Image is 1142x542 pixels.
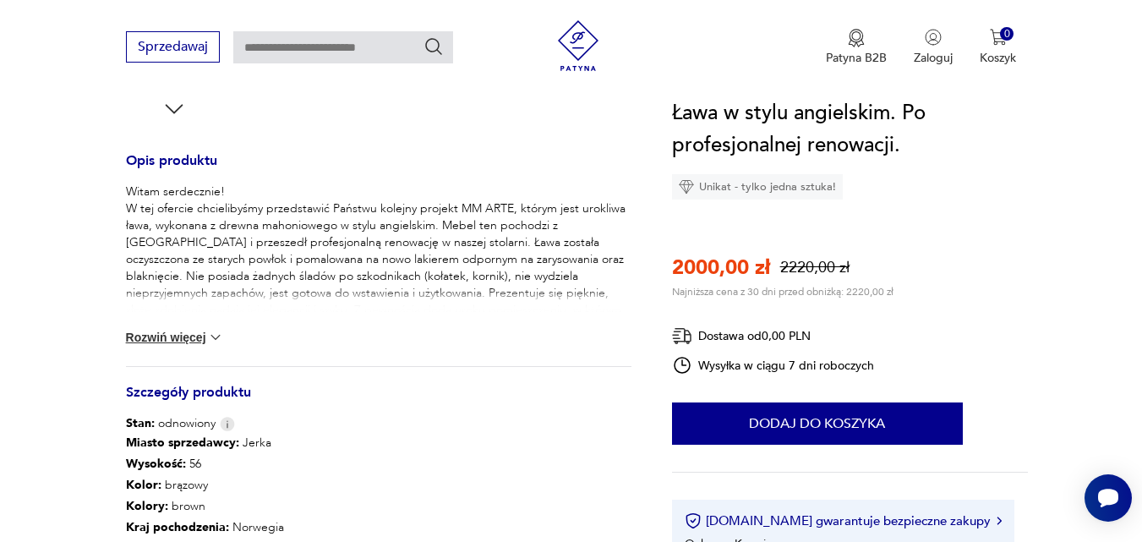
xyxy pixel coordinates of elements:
img: Ikona strzałki w prawo [997,517,1002,525]
button: 0Koszyk [980,29,1016,66]
h3: Szczegóły produktu [126,387,631,415]
iframe: Smartsupp widget button [1085,474,1132,522]
img: Ikona certyfikatu [685,512,702,529]
b: Kolory : [126,498,168,514]
b: Stan: [126,415,155,431]
img: Ikonka użytkownika [925,29,942,46]
p: 2220,00 zł [780,257,850,278]
span: odnowiony [126,415,216,432]
img: Ikona medalu [848,29,865,47]
p: Najniższa cena z 30 dni przed obniżką: 2220,00 zł [672,285,893,298]
img: Ikona koszyka [990,29,1007,46]
button: Zaloguj [914,29,953,66]
div: Wysyłka w ciągu 7 dni roboczych [672,355,875,375]
div: Unikat - tylko jedna sztuka! [672,174,843,200]
p: Zaloguj [914,50,953,66]
img: chevron down [207,329,224,346]
img: Ikona dostawy [672,326,692,347]
p: Patyna B2B [826,50,887,66]
h3: Opis produktu [126,156,631,183]
p: 56 [126,453,284,474]
img: Info icon [220,417,235,431]
button: Szukaj [423,36,444,57]
b: Miasto sprzedawcy : [126,435,239,451]
b: Kraj pochodzenia : [126,519,229,535]
div: 0 [1000,27,1014,41]
p: Witam serdecznie! W tej ofercie chcielibyśmy przedstawić Państwu kolejny projekt MM ARTE, którym ... [126,183,631,370]
p: Jerka [126,432,284,453]
img: Ikona diamentu [679,179,694,194]
p: Koszyk [980,50,1016,66]
a: Sprzedawaj [126,42,220,54]
button: Rozwiń więcej [126,329,224,346]
button: [DOMAIN_NAME] gwarantuje bezpieczne zakupy [685,512,1002,529]
button: Sprzedawaj [126,31,220,63]
b: Kolor: [126,477,161,493]
a: Ikona medaluPatyna B2B [826,29,887,66]
div: Dostawa od 0,00 PLN [672,326,875,347]
b: Wysokość : [126,456,186,472]
h1: Ława w stylu angielskim. Po profesjonalnej renowacji. [672,97,1029,162]
img: Patyna - sklep z meblami i dekoracjami vintage [553,20,604,71]
p: 2000,00 zł [672,254,770,282]
button: Dodaj do koszyka [672,402,963,445]
button: Patyna B2B [826,29,887,66]
p: Norwegia [126,517,284,538]
p: brązowy [126,474,284,495]
p: brown [126,495,284,517]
